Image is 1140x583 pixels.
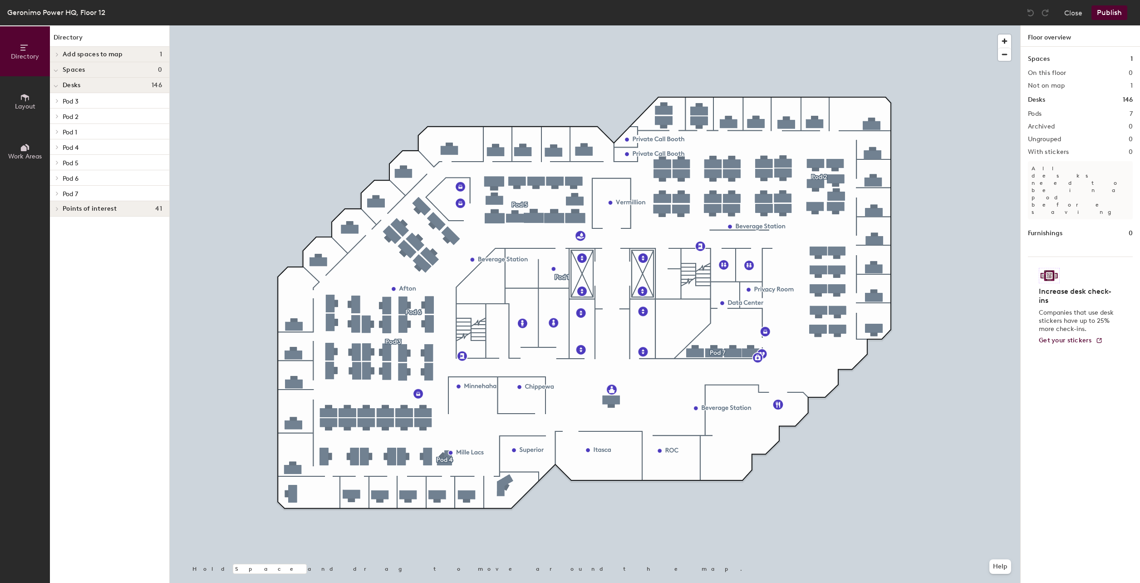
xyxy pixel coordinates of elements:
span: Desks [63,82,80,89]
h2: With stickers [1028,148,1069,156]
span: Pod 4 [63,144,79,152]
span: Spaces [63,66,85,74]
p: Companies that use desk stickers have up to 25% more check-ins. [1039,309,1116,333]
h2: 0 [1129,136,1133,143]
span: Pod 2 [63,113,79,121]
h2: On this floor [1028,69,1066,77]
span: 1 [160,51,162,58]
h2: Ungrouped [1028,136,1061,143]
h2: Not on map [1028,82,1065,89]
h1: Floor overview [1021,25,1140,47]
h1: Directory [50,33,169,47]
h1: Spaces [1028,54,1050,64]
h1: Desks [1028,95,1045,105]
span: 146 [152,82,162,89]
h2: 0 [1129,123,1133,130]
span: Work Areas [8,153,42,160]
span: Get your stickers [1039,336,1092,344]
button: Publish [1091,5,1127,20]
h2: 7 [1130,110,1133,118]
span: 41 [155,205,162,212]
button: Help [989,559,1011,574]
img: Sticker logo [1039,268,1060,283]
span: Pod 5 [63,159,79,167]
span: Pod 1 [63,128,77,136]
span: Add spaces to map [63,51,123,58]
h4: Increase desk check-ins [1039,287,1116,305]
h2: Archived [1028,123,1055,130]
span: 0 [158,66,162,74]
a: Get your stickers [1039,337,1103,345]
h1: 1 [1130,54,1133,64]
button: Close [1064,5,1082,20]
img: Redo [1041,8,1050,17]
span: Layout [15,103,35,110]
span: Points of interest [63,205,117,212]
p: All desks need to be in a pod before saving [1028,161,1133,219]
span: Pod 6 [63,175,79,183]
h2: 1 [1130,82,1133,89]
h1: 146 [1123,95,1133,105]
h1: 0 [1129,228,1133,238]
h2: 0 [1129,69,1133,77]
h1: Furnishings [1028,228,1062,238]
span: Directory [11,53,39,60]
span: Pod 7 [63,190,78,198]
img: Undo [1026,8,1035,17]
h2: Pods [1028,110,1042,118]
span: Pod 3 [63,98,79,105]
div: Geronimo Power HQ, Floor 12 [7,7,105,18]
h2: 0 [1129,148,1133,156]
